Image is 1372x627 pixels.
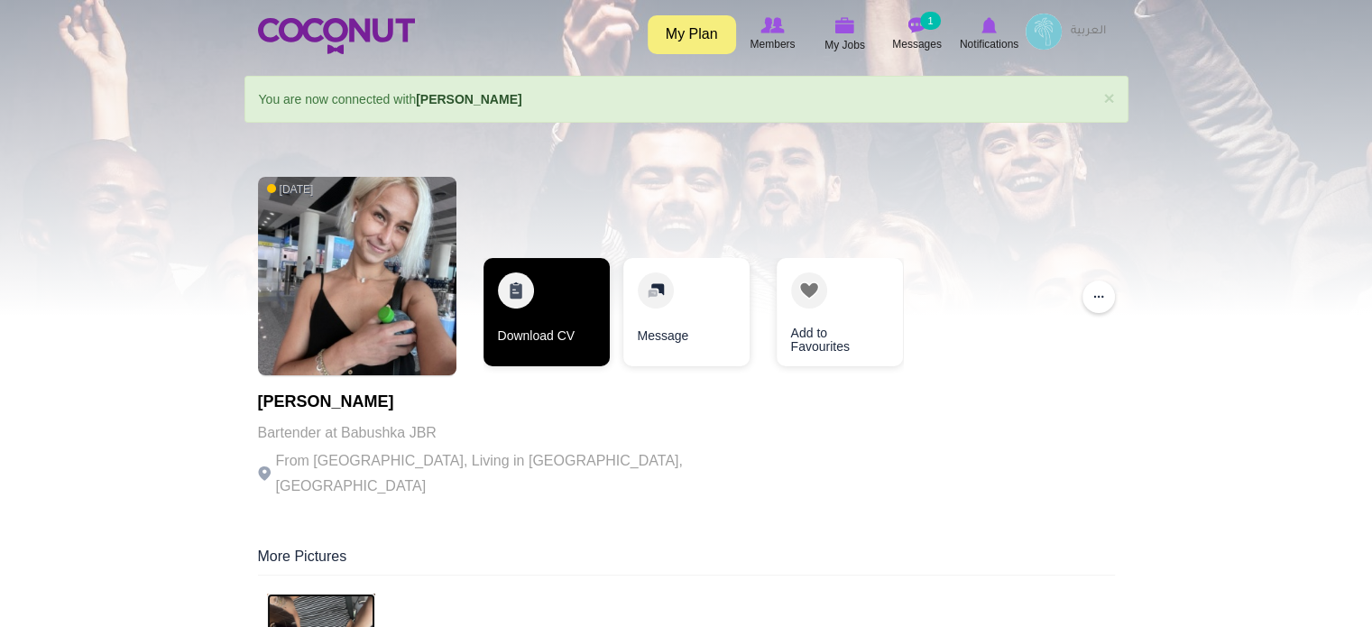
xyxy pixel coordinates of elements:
[920,12,940,30] small: 1
[483,258,610,366] a: Download CV
[892,35,942,53] span: Messages
[960,35,1018,53] span: Notifications
[908,17,926,33] img: Messages
[777,258,903,366] a: Add to Favourites
[881,14,953,55] a: Messages Messages 1
[258,18,415,54] img: Home
[258,547,1115,576] div: More Pictures
[623,258,750,366] a: Message
[760,17,784,33] img: Browse Members
[258,448,754,499] p: From [GEOGRAPHIC_DATA], Living in [GEOGRAPHIC_DATA], [GEOGRAPHIC_DATA]
[1082,281,1115,313] button: ...
[648,15,736,54] a: My Plan
[737,14,809,55] a: Browse Members Members
[953,14,1026,55] a: Notifications Notifications
[763,258,889,375] div: 3 / 3
[824,36,865,54] span: My Jobs
[258,393,754,411] h1: [PERSON_NAME]
[244,76,1128,123] div: You are now connected with
[267,182,314,198] span: [DATE]
[623,258,750,375] div: 2 / 3
[809,14,881,56] a: My Jobs My Jobs
[416,92,521,106] a: [PERSON_NAME]
[483,258,610,375] div: 1 / 3
[258,420,754,446] p: Bartender at Babushka JBR
[750,35,795,53] span: Members
[1062,14,1115,50] a: العربية
[1103,88,1114,107] a: ×
[835,17,855,33] img: My Jobs
[981,17,997,33] img: Notifications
